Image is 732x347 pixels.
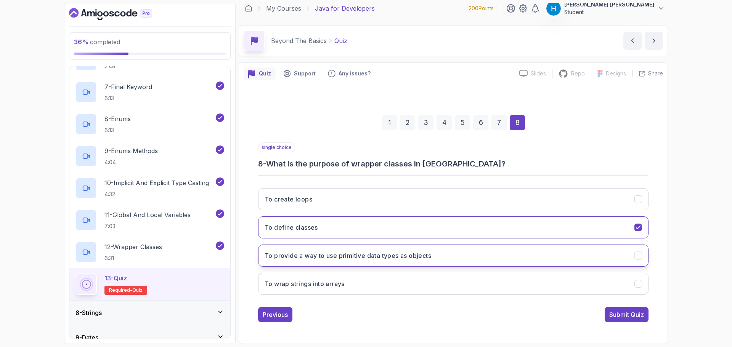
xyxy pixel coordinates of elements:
[334,36,347,45] p: Quiz
[75,333,98,342] h3: 9 - Dates
[74,38,88,46] span: 36 %
[294,70,316,77] p: Support
[104,158,158,166] p: 4:04
[265,251,431,260] h3: To provide a way to use primitive data types as objects
[258,188,649,210] button: To create loops
[266,4,301,13] a: My Courses
[469,5,494,12] p: 200 Points
[265,279,345,288] h3: To wrap strings into arrays
[104,254,162,262] p: 6:31
[258,216,649,238] button: To define classes
[571,70,585,77] p: Repo
[400,115,415,130] div: 2
[510,115,525,130] div: 8
[104,190,209,198] p: 4:32
[258,245,649,267] button: To provide a way to use primitive data types as objects
[564,1,654,8] p: [PERSON_NAME] [PERSON_NAME]
[645,32,663,50] button: next content
[258,273,649,295] button: To wrap strings into arrays
[418,115,433,130] div: 3
[258,142,295,152] p: single choice
[265,223,318,232] h3: To define classes
[109,287,132,293] span: Required-
[104,210,191,219] p: 11 - Global And Local Variables
[323,67,375,80] button: Feedback button
[265,195,312,204] h3: To create loops
[104,146,158,155] p: 9 - Enums Methods
[315,4,375,13] p: Java for Developers
[75,114,224,135] button: 8-Enums6:13
[75,146,224,167] button: 9-Enums Methods4:04
[104,273,127,283] p: 13 - Quiz
[648,70,663,77] p: Share
[546,1,665,16] button: user profile image[PERSON_NAME] [PERSON_NAME]Student
[75,308,102,317] h3: 8 - Strings
[263,310,288,319] div: Previous
[74,38,120,46] span: completed
[271,36,327,45] p: Beyond The Basics
[75,241,224,263] button: 12-Wrapper Classes6:31
[69,301,230,325] button: 8-Strings
[623,32,642,50] button: previous content
[259,70,271,77] p: Quiz
[104,82,152,91] p: 7 - Final Keyword
[632,70,663,77] button: Share
[104,178,209,187] p: 10 - Implicit And Explicit Type Casting
[75,209,224,231] button: 11-Global And Local Variables7:03
[605,307,649,322] button: Submit Quiz
[609,310,644,319] div: Submit Quiz
[104,126,131,134] p: 6:13
[279,67,320,80] button: Support button
[104,222,191,230] p: 7:03
[69,8,170,20] a: Dashboard
[473,115,488,130] div: 6
[491,115,507,130] div: 7
[75,82,224,103] button: 7-Final Keyword6:13
[104,242,162,251] p: 12 - Wrapper Classes
[245,5,252,12] a: Dashboard
[258,158,649,169] h3: 8 - What is the purpose of wrapper classes in [GEOGRAPHIC_DATA]?
[382,115,397,130] div: 1
[258,307,292,322] button: Previous
[244,67,276,80] button: quiz button
[455,115,470,130] div: 5
[104,114,131,123] p: 8 - Enums
[104,62,213,70] p: 2:48
[104,94,152,102] p: 6:13
[531,70,546,77] p: Slides
[606,70,626,77] p: Designs
[546,1,561,16] img: user profile image
[132,287,143,293] span: quiz
[564,8,654,16] p: Student
[437,115,452,130] div: 4
[339,70,371,77] p: Any issues?
[75,177,224,199] button: 10-Implicit And Explicit Type Casting4:32
[75,273,224,295] button: 13-QuizRequired-quiz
